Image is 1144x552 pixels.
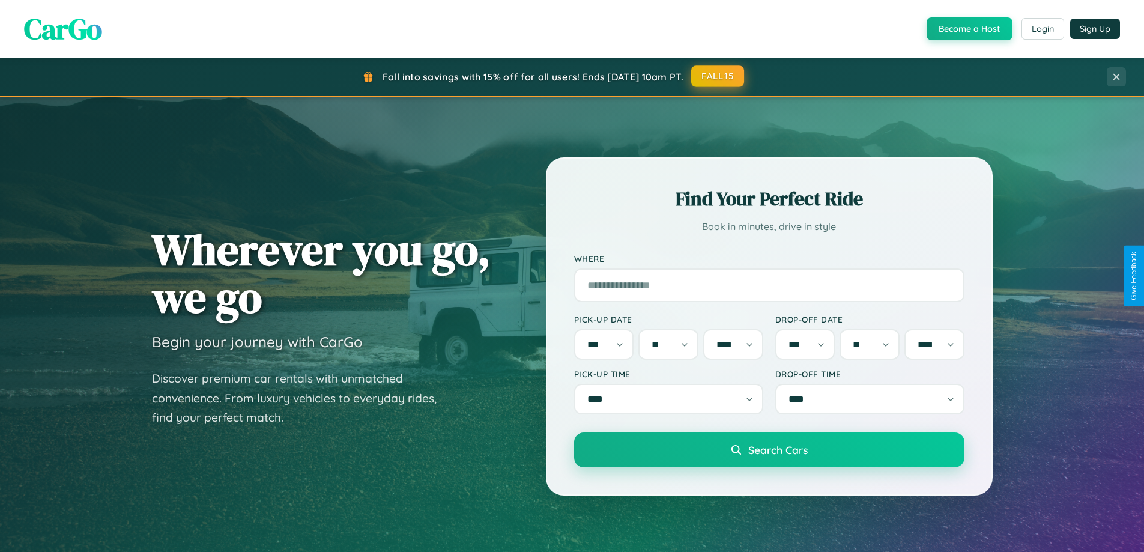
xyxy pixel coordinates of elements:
h2: Find Your Perfect Ride [574,186,964,212]
span: CarGo [24,9,102,49]
h1: Wherever you go, we go [152,226,491,321]
label: Where [574,253,964,264]
button: Become a Host [927,17,1012,40]
p: Discover premium car rentals with unmatched convenience. From luxury vehicles to everyday rides, ... [152,369,452,428]
button: Search Cars [574,432,964,467]
span: Fall into savings with 15% off for all users! Ends [DATE] 10am PT. [383,71,683,83]
p: Book in minutes, drive in style [574,218,964,235]
label: Drop-off Time [775,369,964,379]
div: Give Feedback [1130,252,1138,300]
label: Drop-off Date [775,314,964,324]
h3: Begin your journey with CarGo [152,333,363,351]
button: FALL15 [691,65,744,87]
label: Pick-up Time [574,369,763,379]
span: Search Cars [748,443,808,456]
button: Sign Up [1070,19,1120,39]
button: Login [1021,18,1064,40]
label: Pick-up Date [574,314,763,324]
